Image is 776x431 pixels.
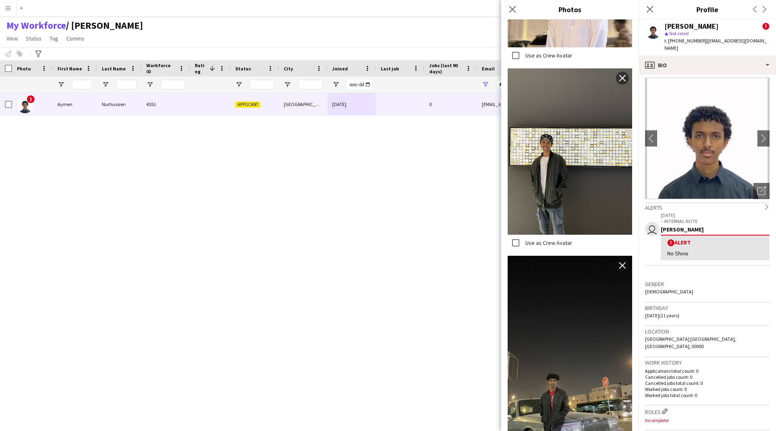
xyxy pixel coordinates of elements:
[645,386,770,392] p: Worked jobs count: 0
[347,80,371,89] input: Joined Filter Input
[102,81,109,88] button: Open Filter Menu
[53,93,97,115] div: Aymen
[639,4,776,15] h3: Profile
[250,80,274,89] input: Status Filter Input
[284,66,293,72] span: City
[645,304,770,312] h3: Birthday
[66,35,84,42] span: Comms
[524,52,572,59] label: Use as Crew Avatar
[66,19,143,32] span: Musab Alamri
[46,33,61,44] a: Tag
[161,80,185,89] input: Workforce ID Filter Input
[116,80,137,89] input: Last Name Filter Input
[97,93,141,115] div: Nurhussien
[661,226,770,233] div: [PERSON_NAME]
[645,380,770,386] p: Cancelled jobs total count: 0
[645,417,770,423] p: Incomplete
[664,23,719,30] div: [PERSON_NAME]
[146,62,175,74] span: Workforce ID
[645,392,770,398] p: Worked jobs total count: 0
[524,239,572,246] label: Use as Crew Avatar
[26,35,42,42] span: Status
[72,80,92,89] input: First Name Filter Input
[664,38,706,44] span: t. [PHONE_NUMBER]
[508,68,632,235] img: Crew photo 969998
[645,336,736,349] span: [GEOGRAPHIC_DATA] [GEOGRAPHIC_DATA], [GEOGRAPHIC_DATA], 00000
[57,66,82,72] span: First Name
[235,102,260,108] span: Applicant
[645,78,770,199] img: Crew avatar or photo
[146,81,154,88] button: Open Filter Menu
[298,80,323,89] input: City Filter Input
[661,212,770,218] p: [DATE]
[669,30,689,36] span: Not rated
[645,280,770,288] h3: Gender
[23,33,45,44] a: Status
[496,80,634,89] input: Email Filter Input
[141,93,190,115] div: 4551
[645,202,770,211] div: Alerts
[645,328,770,335] h3: Location
[482,81,489,88] button: Open Filter Menu
[332,81,339,88] button: Open Filter Menu
[6,19,66,32] a: My Workforce
[327,93,376,115] div: [DATE]
[235,81,242,88] button: Open Filter Menu
[482,66,495,72] span: Email
[645,407,770,416] h3: Roles
[753,183,770,199] div: Open photos pop-in
[34,49,43,59] app-action-btn: Advanced filters
[381,66,399,72] span: Last job
[645,374,770,380] p: Cancelled jobs count: 0
[762,23,770,30] span: !
[639,55,776,75] div: Bio
[645,312,679,318] span: [DATE] (21 years)
[27,95,35,103] span: !
[102,66,126,72] span: Last Name
[57,81,65,88] button: Open Filter Menu
[17,97,33,113] img: Aymen Nurhussien
[645,368,770,374] p: Applications total count: 0
[284,81,291,88] button: Open Filter Menu
[667,239,675,246] span: !
[195,62,206,74] span: Rating
[6,35,18,42] span: View
[477,93,639,115] div: [EMAIL_ADDRESS][DOMAIN_NAME]
[501,4,639,15] h3: Photos
[429,62,462,74] span: Jobs (last 90 days)
[63,33,88,44] a: Comms
[50,35,58,42] span: Tag
[645,359,770,366] h3: Work history
[424,93,477,115] div: 0
[667,239,763,246] div: Alert
[664,38,767,51] span: | [EMAIL_ADDRESS][DOMAIN_NAME]
[332,66,348,72] span: Joined
[645,289,693,295] span: [DEMOGRAPHIC_DATA]
[3,33,21,44] a: View
[661,218,770,224] p: – INTERNAL NOTE
[235,66,251,72] span: Status
[17,66,31,72] span: Photo
[667,250,763,257] div: No Show
[279,93,327,115] div: [GEOGRAPHIC_DATA]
